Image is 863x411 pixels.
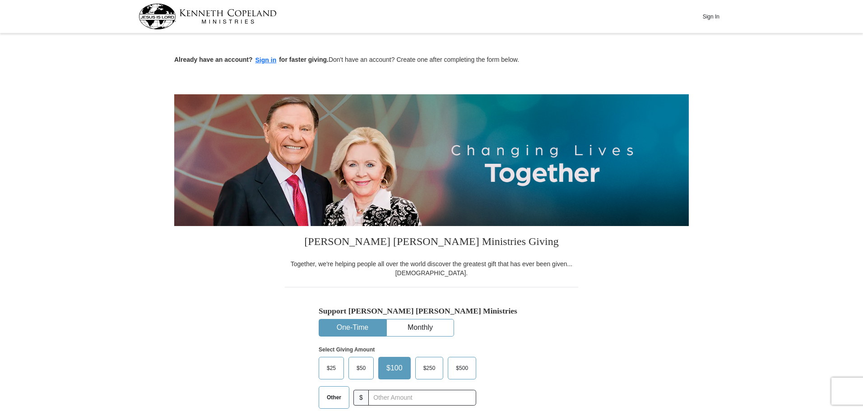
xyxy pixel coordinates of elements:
[285,226,578,259] h3: [PERSON_NAME] [PERSON_NAME] Ministries Giving
[322,391,346,404] span: Other
[697,9,724,23] button: Sign In
[451,361,473,375] span: $500
[253,55,279,65] button: Sign in
[174,55,689,65] p: Don't have an account? Create one after completing the form below.
[352,361,370,375] span: $50
[319,346,375,353] strong: Select Giving Amount
[174,56,329,63] strong: Already have an account? for faster giving.
[387,319,454,336] button: Monthly
[353,390,369,406] span: $
[139,4,277,29] img: kcm-header-logo.svg
[322,361,340,375] span: $25
[285,259,578,277] div: Together, we're helping people all over the world discover the greatest gift that has ever been g...
[319,306,544,316] h5: Support [PERSON_NAME] [PERSON_NAME] Ministries
[368,390,476,406] input: Other Amount
[319,319,386,336] button: One-Time
[419,361,440,375] span: $250
[382,361,407,375] span: $100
